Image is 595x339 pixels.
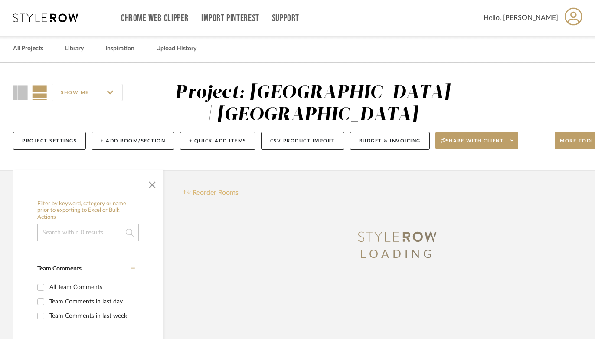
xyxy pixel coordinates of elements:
button: Reorder Rooms [183,188,239,198]
button: Share with client [435,132,519,149]
div: All Team Comments [49,280,133,294]
input: Search within 0 results [37,224,139,241]
span: Team Comments [37,266,82,272]
div: Team Comments in last day [49,295,133,309]
h6: Filter by keyword, category or name prior to exporting to Excel or Bulk Actions [37,201,139,221]
span: LOADING [360,249,435,260]
a: Import Pinterest [201,15,259,22]
button: Close [144,174,161,192]
span: Share with client [441,138,504,151]
button: + Quick Add Items [180,132,255,150]
a: Upload History [156,43,196,55]
div: Project: [GEOGRAPHIC_DATA] | [GEOGRAPHIC_DATA] [175,84,450,124]
div: Team Comments in last week [49,309,133,323]
a: All Projects [13,43,43,55]
span: Reorder Rooms [193,188,239,198]
button: CSV Product Import [261,132,344,150]
button: + Add Room/Section [92,132,174,150]
button: Budget & Invoicing [350,132,430,150]
a: Inspiration [105,43,134,55]
a: Chrome Web Clipper [121,15,189,22]
span: Hello, [PERSON_NAME] [484,13,558,23]
button: Project Settings [13,132,86,150]
a: Library [65,43,84,55]
a: Support [272,15,299,22]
